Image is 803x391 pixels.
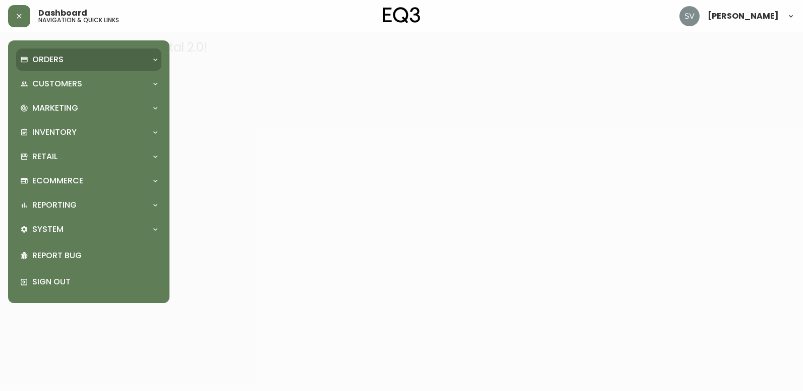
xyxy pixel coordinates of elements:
span: [PERSON_NAME] [708,12,779,20]
div: System [16,218,161,240]
p: Marketing [32,103,78,114]
span: Dashboard [38,9,87,17]
p: Sign Out [32,276,157,287]
p: Ecommerce [32,175,83,186]
div: Inventory [16,121,161,143]
p: Reporting [32,200,77,211]
div: Retail [16,145,161,168]
div: Orders [16,48,161,71]
p: System [32,224,64,235]
div: Sign Out [16,269,161,295]
div: Customers [16,73,161,95]
div: Ecommerce [16,170,161,192]
div: Marketing [16,97,161,119]
p: Inventory [32,127,77,138]
p: Report Bug [32,250,157,261]
img: 0ef69294c49e88f033bcbeb13310b844 [679,6,700,26]
h5: navigation & quick links [38,17,119,23]
p: Orders [32,54,64,65]
p: Retail [32,151,58,162]
div: Reporting [16,194,161,216]
img: logo [383,7,420,23]
p: Customers [32,78,82,89]
div: Report Bug [16,242,161,269]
